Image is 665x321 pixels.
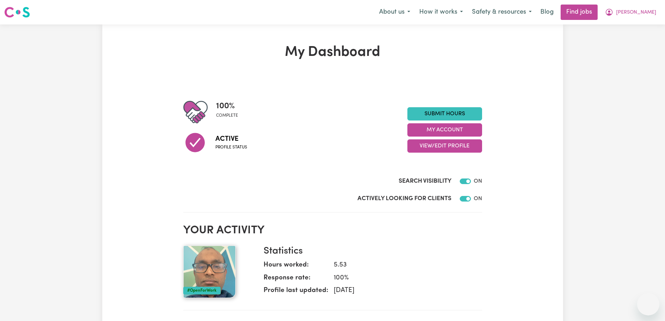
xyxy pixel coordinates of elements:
[215,144,247,151] span: Profile status
[600,5,661,20] button: My Account
[328,273,476,283] dd: 100 %
[183,246,236,298] img: Your profile picture
[216,100,238,112] span: 100 %
[399,177,451,186] label: Search Visibility
[415,5,467,20] button: How it works
[4,4,30,20] a: Careseekers logo
[264,246,476,257] h3: Statistics
[183,224,482,237] h2: Your activity
[474,196,482,202] span: ON
[215,134,247,144] span: Active
[328,286,476,296] dd: [DATE]
[407,107,482,121] a: Submit Hours
[328,260,476,270] dd: 5.53
[183,44,482,61] h1: My Dashboard
[264,273,328,286] dt: Response rate:
[474,178,482,184] span: ON
[561,5,598,20] a: Find jobs
[183,287,221,294] div: #OpenForWork
[264,260,328,273] dt: Hours worked:
[407,123,482,137] button: My Account
[4,6,30,19] img: Careseekers logo
[264,286,328,299] dt: Profile last updated:
[407,139,482,153] button: View/Edit Profile
[467,5,536,20] button: Safety & resources
[637,293,659,315] iframe: Button to launch messaging window
[375,5,415,20] button: About us
[216,112,238,119] span: complete
[357,194,451,203] label: Actively Looking for Clients
[536,5,558,20] a: Blog
[216,100,244,124] div: Profile completeness: 100%
[616,9,656,16] span: [PERSON_NAME]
